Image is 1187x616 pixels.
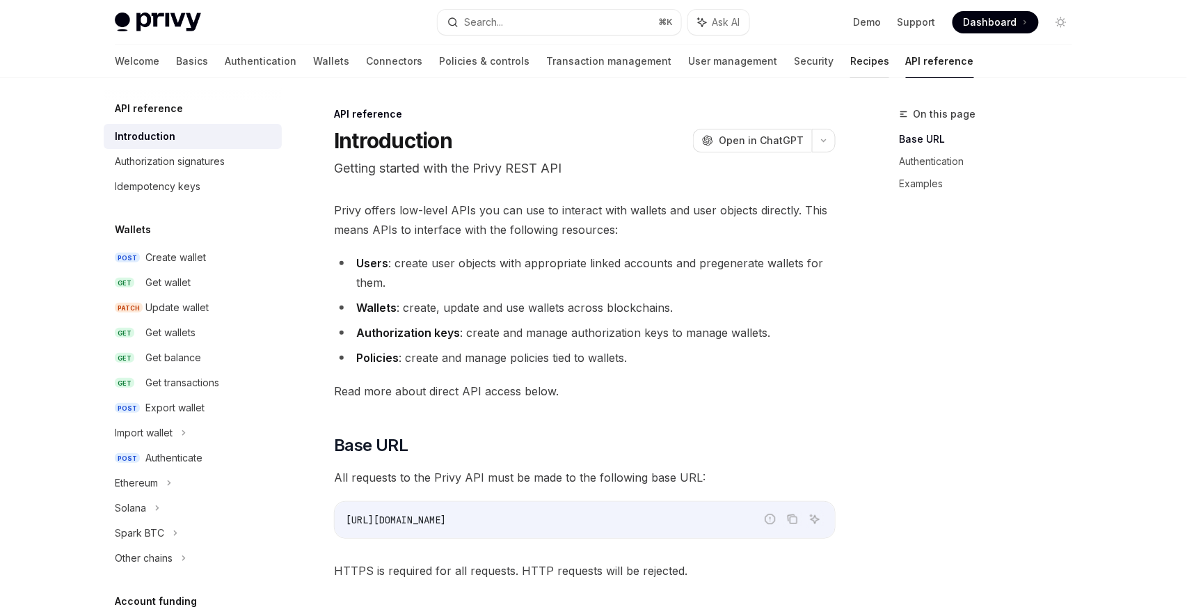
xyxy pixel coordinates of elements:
[334,128,452,153] h1: Introduction
[104,370,282,395] a: GETGet transactions
[115,278,134,288] span: GET
[115,100,183,117] h5: API reference
[906,45,974,78] a: API reference
[334,561,836,581] span: HTTPS is required for all requests. HTTP requests will be rejected.
[115,221,151,238] h5: Wallets
[693,129,812,152] button: Open in ChatGPT
[356,326,460,340] strong: Authorization keys
[145,299,209,316] div: Update wallet
[719,134,804,148] span: Open in ChatGPT
[313,45,349,78] a: Wallets
[145,400,205,416] div: Export wallet
[334,468,836,487] span: All requests to the Privy API must be made to the following base URL:
[914,106,976,123] span: On this page
[115,425,173,441] div: Import wallet
[145,349,201,366] div: Get balance
[145,324,196,341] div: Get wallets
[900,150,1083,173] a: Authentication
[964,15,1017,29] span: Dashboard
[104,345,282,370] a: GETGet balance
[104,124,282,149] a: Introduction
[115,153,225,170] div: Authorization signatures
[953,11,1039,33] a: Dashboard
[464,14,503,31] div: Search...
[853,15,881,29] a: Demo
[761,510,779,528] button: Report incorrect code
[688,10,749,35] button: Ask AI
[145,374,219,391] div: Get transactions
[115,303,143,313] span: PATCH
[104,395,282,420] a: POSTExport wallet
[115,378,134,388] span: GET
[334,200,836,239] span: Privy offers low-level APIs you can use to interact with wallets and user objects directly. This ...
[176,45,208,78] a: Basics
[898,15,936,29] a: Support
[1050,11,1072,33] button: Toggle dark mode
[115,525,164,542] div: Spark BTC
[115,45,159,78] a: Welcome
[115,253,140,263] span: POST
[366,45,422,78] a: Connectors
[356,301,397,315] strong: Wallets
[104,149,282,174] a: Authorization signatures
[334,253,836,292] li: : create user objects with appropriate linked accounts and pregenerate wallets for them.
[334,298,836,317] li: : create, update and use wallets across blockchains.
[334,107,836,121] div: API reference
[145,274,191,291] div: Get wallet
[438,10,681,35] button: Search...⌘K
[334,434,408,457] span: Base URL
[115,128,175,145] div: Introduction
[104,270,282,295] a: GETGet wallet
[356,256,388,270] strong: Users
[334,381,836,401] span: Read more about direct API access below.
[145,249,206,266] div: Create wallet
[850,45,889,78] a: Recipes
[115,353,134,363] span: GET
[356,351,399,365] strong: Policies
[688,45,777,78] a: User management
[115,475,158,491] div: Ethereum
[145,450,202,466] div: Authenticate
[115,403,140,413] span: POST
[104,245,282,270] a: POSTCreate wallet
[115,178,200,195] div: Idempotency keys
[104,174,282,199] a: Idempotency keys
[546,45,671,78] a: Transaction management
[115,593,197,610] h5: Account funding
[104,320,282,345] a: GETGet wallets
[900,173,1083,195] a: Examples
[806,510,824,528] button: Ask AI
[104,295,282,320] a: PATCHUpdate wallet
[115,13,201,32] img: light logo
[334,159,836,178] p: Getting started with the Privy REST API
[334,348,836,368] li: : create and manage policies tied to wallets.
[115,453,140,464] span: POST
[104,445,282,471] a: POSTAuthenticate
[115,328,134,338] span: GET
[225,45,296,78] a: Authentication
[712,15,740,29] span: Ask AI
[794,45,834,78] a: Security
[658,17,673,28] span: ⌘ K
[439,45,529,78] a: Policies & controls
[115,500,146,516] div: Solana
[334,323,836,342] li: : create and manage authorization keys to manage wallets.
[115,550,173,567] div: Other chains
[783,510,802,528] button: Copy the contents from the code block
[346,514,446,526] span: [URL][DOMAIN_NAME]
[900,128,1083,150] a: Base URL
